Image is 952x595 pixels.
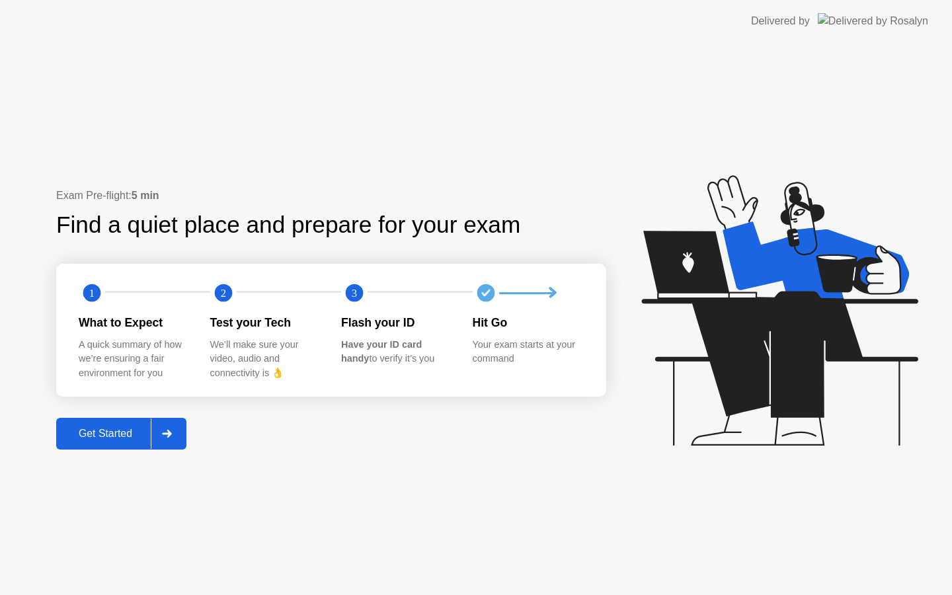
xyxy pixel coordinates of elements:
[341,314,452,331] div: Flash your ID
[341,338,452,366] div: to verify it’s you
[79,314,189,331] div: What to Expect
[473,314,583,331] div: Hit Go
[79,338,189,381] div: A quick summary of how we’re ensuring a fair environment for you
[56,418,186,450] button: Get Started
[220,287,225,299] text: 2
[210,314,321,331] div: Test your Tech
[818,13,928,28] img: Delivered by Rosalyn
[473,338,583,366] div: Your exam starts at your command
[56,188,606,204] div: Exam Pre-flight:
[132,190,159,201] b: 5 min
[341,339,422,364] b: Have your ID card handy
[60,428,151,440] div: Get Started
[210,338,321,381] div: We’ll make sure your video, audio and connectivity is 👌
[89,287,95,299] text: 1
[352,287,357,299] text: 3
[56,208,522,243] div: Find a quiet place and prepare for your exam
[751,13,810,29] div: Delivered by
